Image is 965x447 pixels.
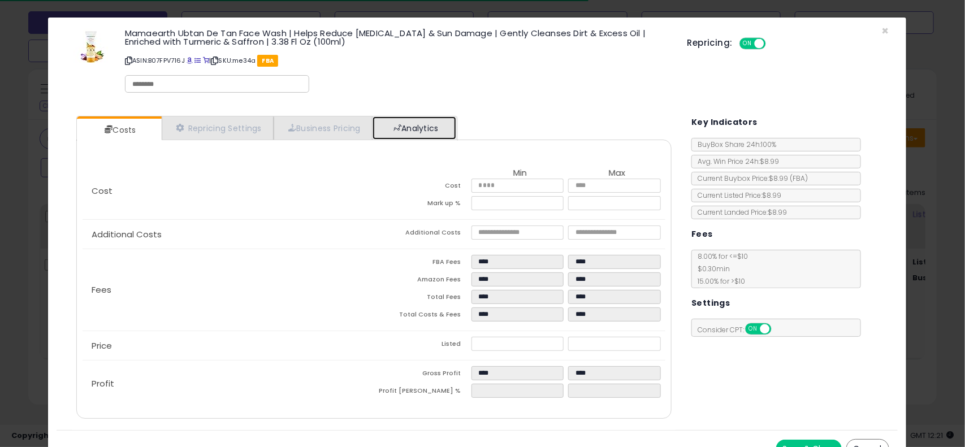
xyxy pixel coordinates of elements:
td: FBA Fees [374,255,471,272]
td: Gross Profit [374,366,471,384]
p: ASIN: B07FPV716J | SKU: me34a [125,51,670,70]
span: Consider CPT: [692,325,786,335]
h5: Key Indicators [691,115,758,129]
h5: Settings [691,296,730,310]
span: Current Landed Price: $8.99 [692,207,787,217]
h5: Repricing: [687,38,733,47]
td: Total Costs & Fees [374,307,471,325]
td: Mark up % [374,196,471,214]
p: Price [83,341,374,350]
a: All offer listings [195,56,201,65]
span: Avg. Win Price 24h: $8.99 [692,157,779,166]
a: Your listing only [203,56,209,65]
span: OFF [770,324,788,334]
td: Profit [PERSON_NAME] % [374,384,471,401]
span: Current Listed Price: $8.99 [692,190,781,200]
p: Fees [83,285,374,294]
td: Additional Costs [374,225,471,243]
p: Cost [83,186,374,196]
td: Cost [374,179,471,196]
th: Max [568,168,665,179]
span: ( FBA ) [790,173,808,183]
span: FBA [257,55,278,67]
span: ON [741,39,755,49]
td: Amazon Fees [374,272,471,290]
a: Repricing Settings [162,116,274,140]
span: Current Buybox Price: [692,173,808,183]
span: ON [746,324,760,334]
th: Min [471,168,569,179]
span: 15.00 % for > $10 [692,276,745,286]
td: Total Fees [374,290,471,307]
a: Analytics [373,116,456,140]
p: Additional Costs [83,230,374,239]
img: 41Vo250LFrL._SL60_.jpg [74,29,108,63]
span: × [882,23,889,39]
a: Costs [77,119,161,141]
h5: Fees [691,227,713,241]
span: $8.99 [769,173,808,183]
h3: Mamaearth Ubtan De Tan Face Wash | Helps Reduce [MEDICAL_DATA] & Sun Damage | Gently Cleanses Dir... [125,29,670,46]
p: Profit [83,379,374,388]
td: Listed [374,337,471,354]
span: $0.30 min [692,264,730,274]
a: Business Pricing [274,116,373,140]
a: BuyBox page [187,56,193,65]
span: 8.00 % for <= $10 [692,251,748,286]
span: OFF [764,39,782,49]
span: BuyBox Share 24h: 100% [692,140,776,149]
